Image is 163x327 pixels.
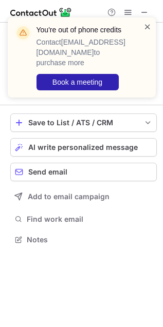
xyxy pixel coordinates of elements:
button: Find work email [10,212,157,226]
span: Send email [28,168,67,176]
span: Book a meeting [52,78,102,86]
button: Send email [10,163,157,181]
span: Find work email [27,215,153,224]
div: Save to List / ATS / CRM [28,119,139,127]
span: Add to email campaign [28,193,110,201]
span: Notes [27,235,153,244]
strong: [EMAIL_ADDRESS][DOMAIN_NAME] [37,38,126,56]
img: warning [15,25,31,41]
p: Contact to purchase more [37,37,131,68]
button: Notes [10,233,157,247]
button: Book a meeting [37,74,119,90]
button: save-profile-one-click [10,113,157,132]
button: AI write personalized message [10,138,157,157]
button: Add to email campaign [10,187,157,206]
header: You're out of phone credits [37,25,131,35]
img: ContactOut v5.3.10 [10,6,72,18]
span: AI write personalized message [28,143,138,151]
